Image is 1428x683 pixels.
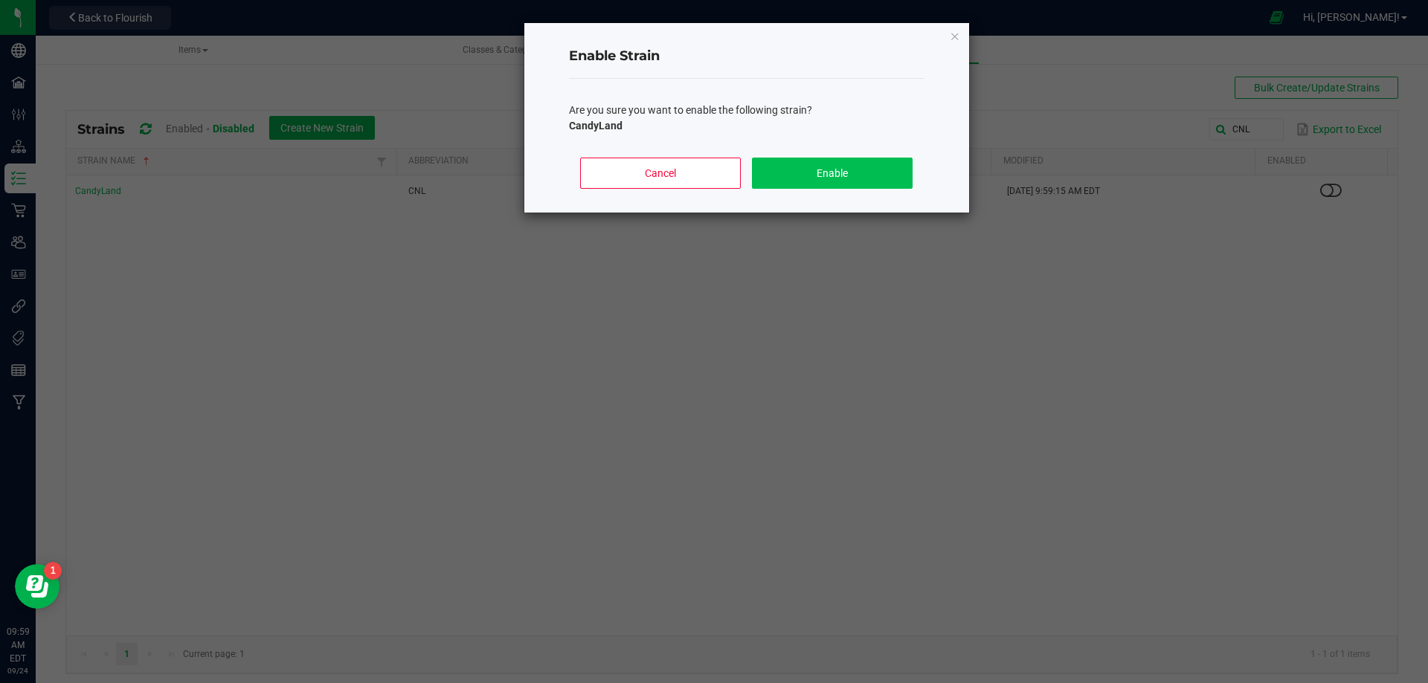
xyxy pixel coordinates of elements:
button: Cancel [580,158,740,189]
button: Close [950,27,960,45]
strong: CandyLand [569,120,623,132]
button: Enable [752,158,912,189]
h4: Enable Strain [569,47,924,66]
iframe: Resource center [15,564,59,609]
p: Are you sure you want to enable the following strain? [569,103,924,118]
iframe: Resource center unread badge [44,562,62,580]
